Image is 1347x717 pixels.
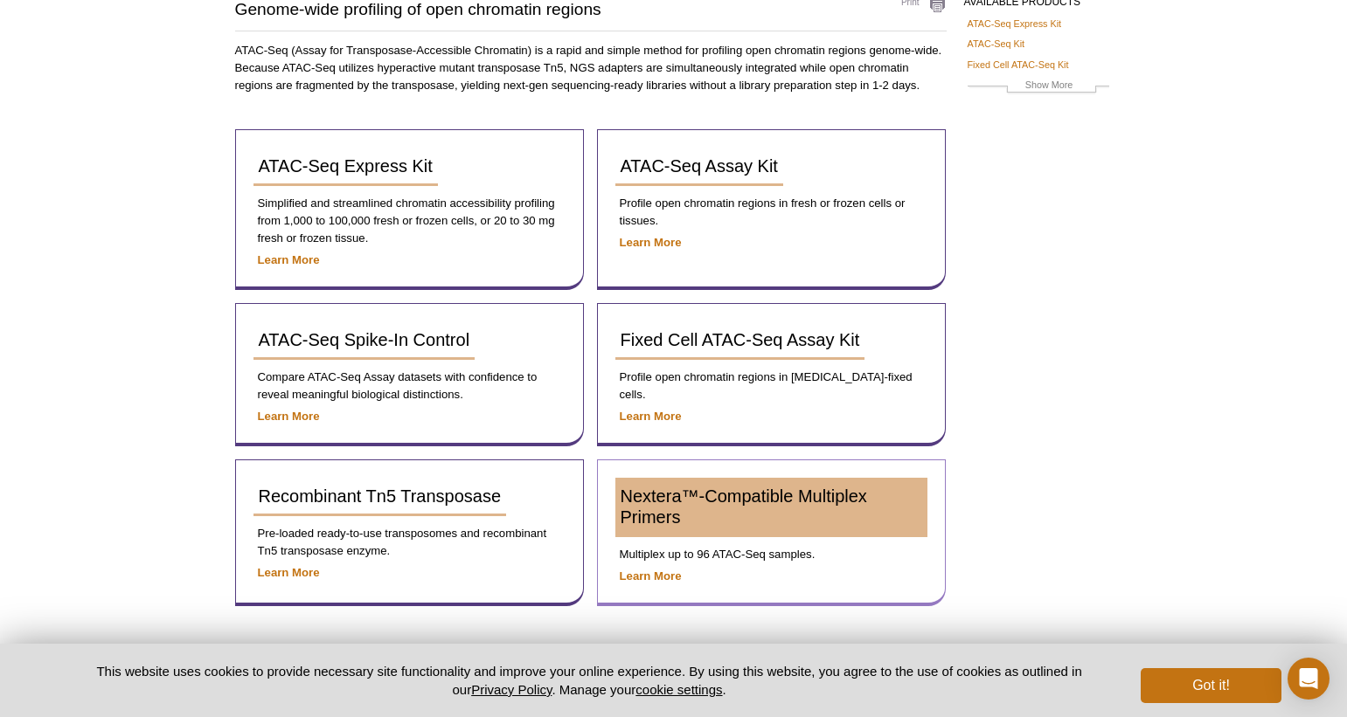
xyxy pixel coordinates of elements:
[1288,658,1330,700] div: Open Intercom Messenger
[635,682,722,697] button: cookie settings
[968,77,1109,97] a: Show More
[253,195,566,247] p: Simplified and streamlined chromatin accessibility profiling from 1,000 to 100,000 fresh or froze...
[253,148,438,186] a: ATAC-Seq Express Kit
[620,410,682,423] a: Learn More
[235,42,947,94] p: ATAC-Seq (Assay for Transposase-Accessible Chromatin) is a rapid and simple method for profiling ...
[253,525,566,560] p: Pre-loaded ready-to-use transposomes and recombinant Tn5 transposase enzyme.
[615,195,927,230] p: Profile open chromatin regions in fresh or frozen cells or tissues.
[615,546,927,563] p: Multiplex up to 96 ATAC-Seq samples.
[615,321,865,360] a: Fixed Cell ATAC-Seq Assay Kit
[968,57,1069,72] a: Fixed Cell ATAC-Seq Kit
[253,321,476,360] a: ATAC-Seq Spike-In Control
[621,330,860,349] span: Fixed Cell ATAC-Seq Assay Kit
[968,16,1062,31] a: ATAC-Seq Express Kit
[258,410,320,423] a: Learn More
[621,486,867,527] span: Nextera™-Compatible Multiplex Primers
[471,682,552,697] a: Privacy Policy
[620,569,682,583] a: Learn More
[968,36,1025,52] a: ATAC-Seq Kit
[615,148,783,186] a: ATAC-Seq Assay Kit
[259,486,502,506] span: Recombinant Tn5 Transposase
[258,253,320,266] a: Learn More
[1141,668,1281,703] button: Got it!
[615,369,927,403] p: Profile open chromatin regions in [MEDICAL_DATA]-fixed cells.
[235,2,864,17] h2: Genome-wide profiling of open chromatin regions
[620,236,682,249] a: Learn More
[253,478,507,516] a: Recombinant Tn5 Transposase
[66,662,1113,699] p: This website uses cookies to provide necessary site functionality and improve your online experie...
[258,566,320,579] a: Learn More
[253,369,566,403] p: Compare ATAC-Seq Assay datasets with confidence to reveal meaningful biological distinctions.
[615,478,927,537] a: Nextera™-Compatible Multiplex Primers
[259,330,470,349] span: ATAC-Seq Spike-In Control
[259,156,433,176] span: ATAC-Seq Express Kit
[621,156,778,176] span: ATAC-Seq Assay Kit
